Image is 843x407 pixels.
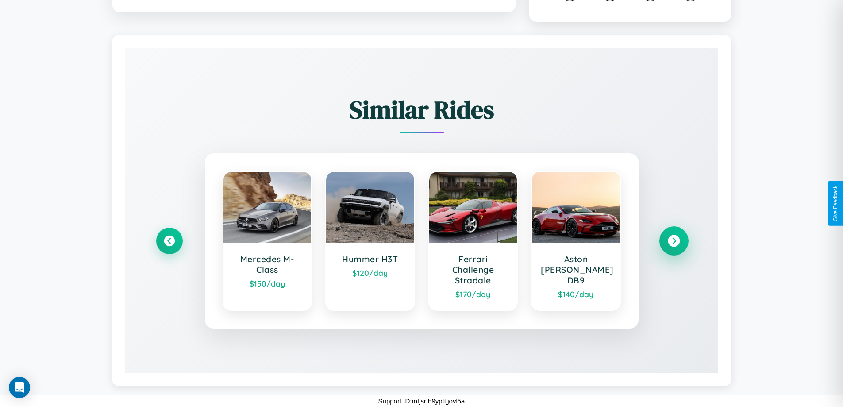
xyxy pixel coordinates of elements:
a: Ferrari Challenge Stradale$170/day [428,171,518,311]
h3: Mercedes M-Class [232,254,303,275]
a: Hummer H3T$120/day [325,171,415,311]
h3: Hummer H3T [335,254,405,264]
div: $ 170 /day [438,289,508,299]
h3: Ferrari Challenge Stradale [438,254,508,286]
div: Open Intercom Messenger [9,377,30,398]
div: $ 150 /day [232,279,303,288]
div: Give Feedback [832,186,839,221]
a: Aston [PERSON_NAME] DB9$140/day [531,171,621,311]
h3: Aston [PERSON_NAME] DB9 [541,254,611,286]
div: $ 120 /day [335,268,405,278]
a: Mercedes M-Class$150/day [223,171,312,311]
div: $ 140 /day [541,289,611,299]
h2: Similar Rides [156,93,687,127]
p: Support ID: mfjsrfh9ypftjjovl5a [378,395,465,407]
